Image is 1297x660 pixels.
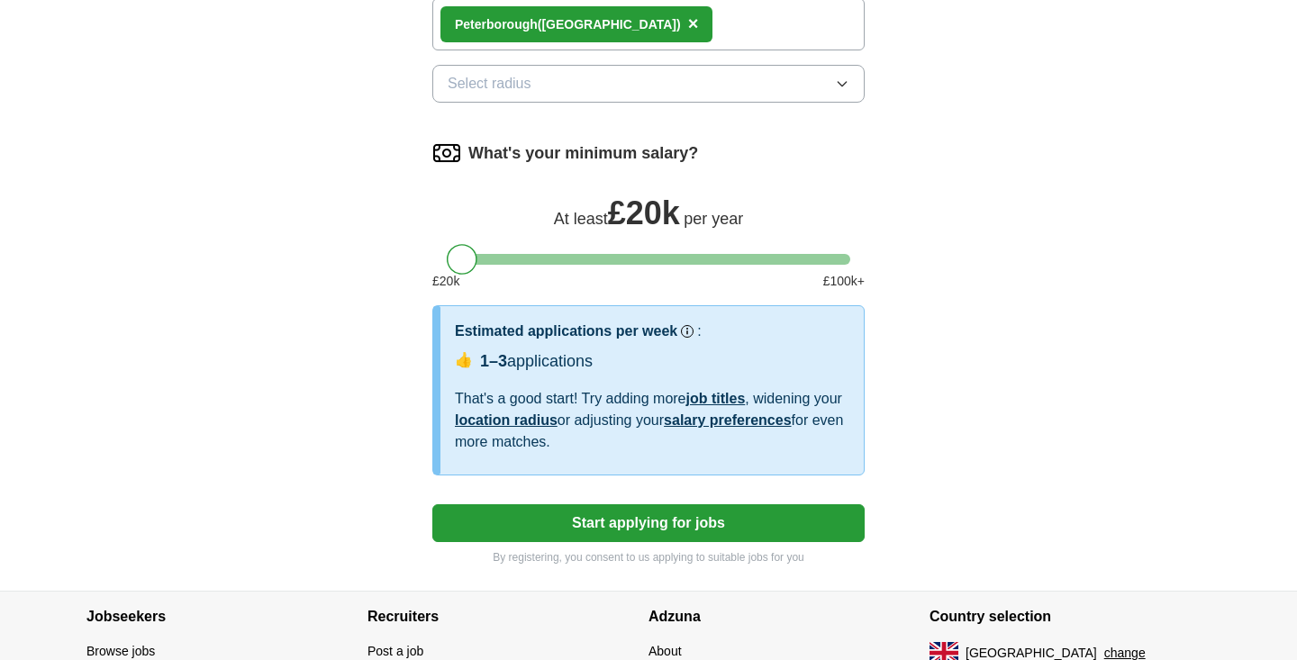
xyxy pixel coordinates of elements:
span: At least [554,210,608,228]
span: Select radius [448,73,531,95]
button: × [688,11,699,38]
button: Start applying for jobs [432,504,865,542]
span: ([GEOGRAPHIC_DATA]) [538,17,681,32]
p: By registering, you consent to us applying to suitable jobs for you [432,549,865,565]
a: Browse jobs [86,644,155,658]
label: What's your minimum salary? [468,141,698,166]
strong: Peterbo [455,17,502,32]
div: applications [480,349,593,374]
h4: Country selection [930,592,1211,642]
span: £ 20k [608,194,680,231]
a: Post a job [367,644,423,658]
div: That's a good start! Try adding more , widening your or adjusting your for even more matches. [455,388,849,453]
a: About [648,644,682,658]
span: £ 20 k [432,272,459,291]
a: location radius [455,412,558,428]
span: 👍 [455,349,473,371]
h3: Estimated applications per week [455,321,677,342]
a: salary preferences [664,412,791,428]
span: × [688,14,699,33]
button: Select radius [432,65,865,103]
div: rough [455,15,681,34]
a: job titles [686,391,746,406]
span: per year [684,210,743,228]
img: salary.png [432,139,461,167]
h3: : [697,321,701,342]
span: 1–3 [480,352,507,370]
